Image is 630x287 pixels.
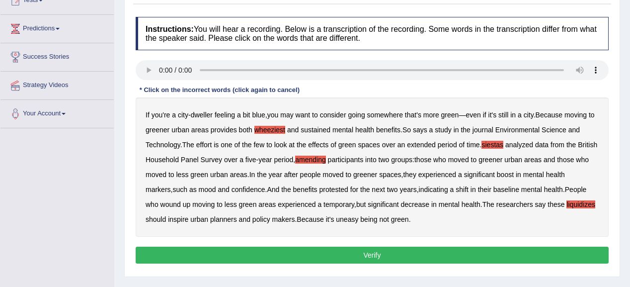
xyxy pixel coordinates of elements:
[317,200,321,208] b: a
[350,186,358,193] b: for
[201,156,223,164] b: Survey
[191,111,213,119] b: dweller
[458,171,462,179] b: a
[189,186,197,193] b: as
[478,186,491,193] b: their
[433,156,446,164] b: who
[136,17,609,50] h4: You will hear a recording. Below is a transcription of the recording. Some words in the transcrip...
[419,186,448,193] b: indicating
[253,141,264,149] b: few
[136,247,609,264] button: Verify
[483,111,486,119] b: if
[225,200,237,208] b: less
[0,72,114,96] a: Strategy Videos
[300,171,321,179] b: people
[297,215,323,223] b: Because
[524,156,542,164] b: areas
[266,141,272,149] b: to
[360,186,370,193] b: the
[566,200,595,208] b: liquidizes
[301,126,330,134] b: sustained
[192,200,215,208] b: moving
[146,25,194,33] b: Instructions:
[397,141,405,149] b: an
[168,171,174,179] b: to
[146,111,150,119] b: If
[146,200,158,208] b: who
[542,126,566,134] b: Science
[0,100,114,125] a: Your Account
[557,156,574,164] b: those
[438,141,457,149] b: period
[190,215,208,223] b: urban
[564,111,587,119] b: moving
[332,126,353,134] b: mental
[379,215,389,223] b: not
[232,186,265,193] b: confidence
[464,171,495,179] b: significant
[518,111,522,119] b: a
[462,200,480,208] b: health
[210,215,237,223] b: planners
[181,156,199,164] b: Panel
[478,156,502,164] b: greener
[372,186,385,193] b: next
[239,200,257,208] b: green
[336,215,358,223] b: uneasy
[196,141,212,149] b: effort
[258,200,276,208] b: areas
[471,186,476,193] b: in
[505,141,533,149] b: analyzed
[400,200,429,208] b: decrease
[482,200,494,208] b: The
[376,126,400,134] b: benefits
[439,200,460,208] b: mental
[146,126,169,134] b: greener
[360,215,377,223] b: being
[368,200,398,208] b: significant
[252,111,265,119] b: blue
[391,156,412,164] b: groups
[258,156,272,164] b: year
[578,141,597,149] b: British
[312,111,318,119] b: to
[172,186,187,193] b: such
[183,200,191,208] b: up
[176,171,189,179] b: less
[382,141,395,149] b: over
[178,111,188,119] b: city
[252,215,270,223] b: policy
[355,126,374,134] b: health
[136,85,304,95] div: * Click on the incorrect words (click again to cancel)
[544,186,563,193] b: health
[278,200,315,208] b: experienced
[242,141,251,149] b: the
[565,186,587,193] b: People
[168,215,188,223] b: inspire
[535,141,549,149] b: data
[504,156,522,164] b: urban
[456,186,469,193] b: shift
[387,186,398,193] b: two
[407,141,436,149] b: extended
[510,111,516,119] b: in
[210,171,228,179] b: urban
[523,171,544,179] b: mental
[214,141,219,149] b: is
[274,141,287,149] b: look
[448,156,469,164] b: moved
[0,15,114,40] a: Predictions
[239,215,250,223] b: and
[221,141,232,149] b: one
[535,200,546,208] b: say
[516,171,521,179] b: in
[379,171,401,179] b: spaces
[182,141,194,149] b: The
[566,141,576,149] b: the
[237,111,241,119] b: a
[289,141,295,149] b: at
[496,200,533,208] b: researchers
[461,126,470,134] b: the
[243,111,250,119] b: bit
[267,111,279,119] b: you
